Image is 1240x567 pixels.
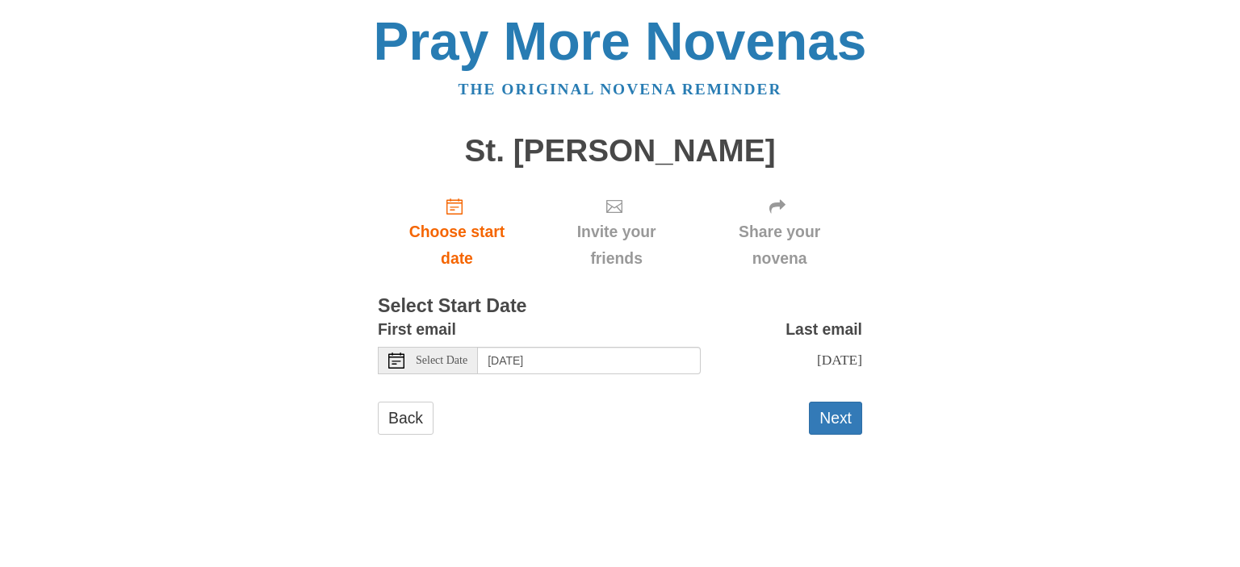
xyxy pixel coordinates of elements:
span: Invite your friends [552,219,681,272]
label: First email [378,316,456,343]
a: The original novena reminder [459,81,782,98]
a: Pray More Novenas [374,11,867,71]
span: Select Date [416,355,467,366]
h3: Select Start Date [378,296,862,317]
a: Back [378,402,434,435]
div: Click "Next" to confirm your start date first. [697,184,862,280]
span: Choose start date [394,219,520,272]
label: Last email [785,316,862,343]
h1: St. [PERSON_NAME] [378,134,862,169]
a: Choose start date [378,184,536,280]
button: Next [809,402,862,435]
div: Click "Next" to confirm your start date first. [536,184,697,280]
span: Share your novena [713,219,846,272]
span: [DATE] [817,352,862,368]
